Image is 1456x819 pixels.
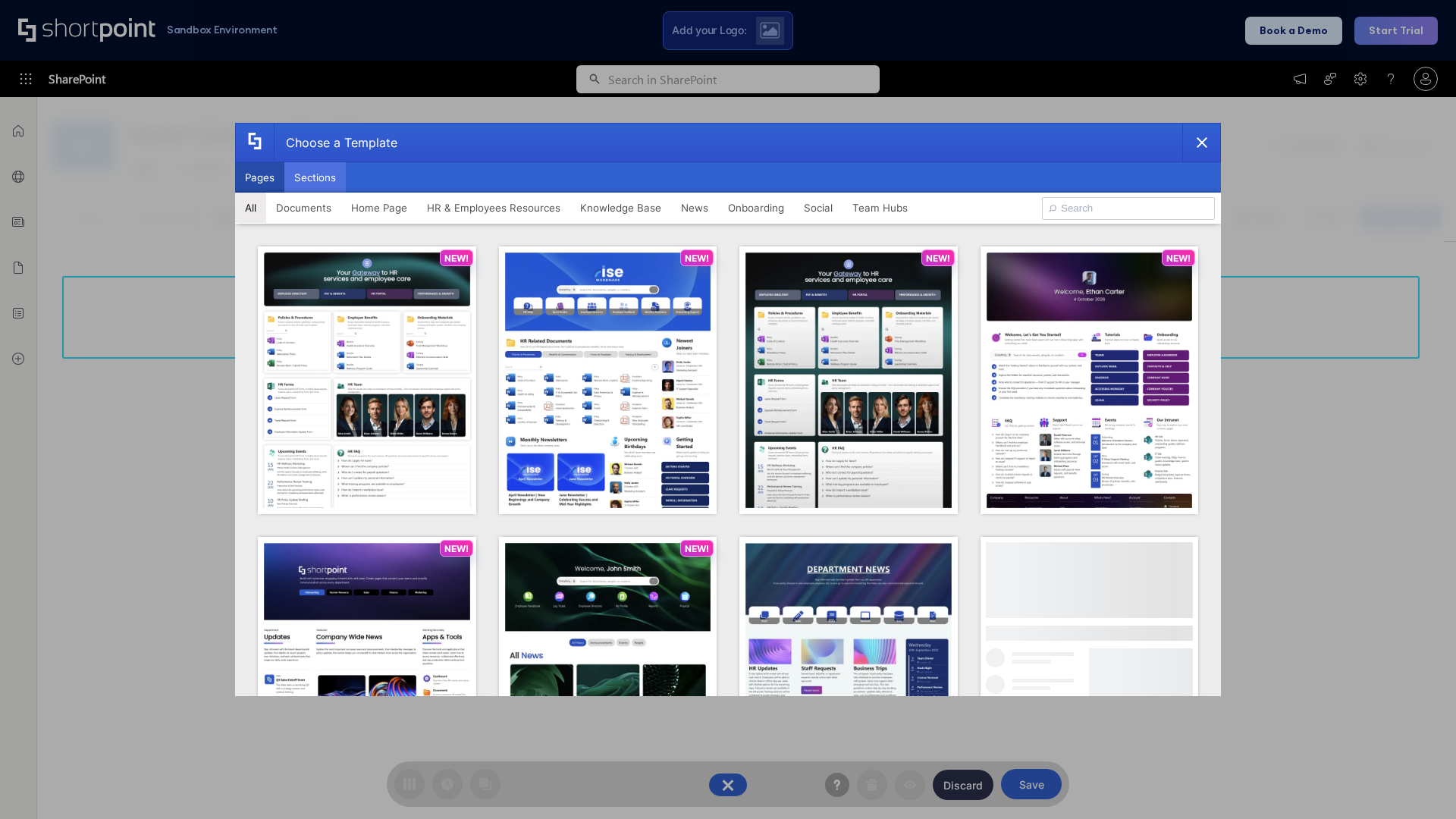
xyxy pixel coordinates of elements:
[570,193,671,223] button: Knowledge Base
[274,124,397,162] div: Choose a Template
[235,123,1221,696] div: template selector
[444,253,469,264] p: NEW!
[685,253,709,264] p: NEW!
[1380,746,1456,819] iframe: Chat Widget
[235,193,266,223] button: All
[926,253,950,264] p: NEW!
[444,543,469,554] p: NEW!
[685,543,709,554] p: NEW!
[718,193,794,223] button: Onboarding
[341,193,417,223] button: Home Page
[671,193,718,223] button: News
[794,193,843,223] button: Social
[266,193,341,223] button: Documents
[417,193,570,223] button: HR & Employees Resources
[1042,197,1215,220] input: Search
[284,162,346,193] button: Sections
[1166,253,1191,264] p: NEW!
[235,162,284,193] button: Pages
[843,193,918,223] button: Team Hubs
